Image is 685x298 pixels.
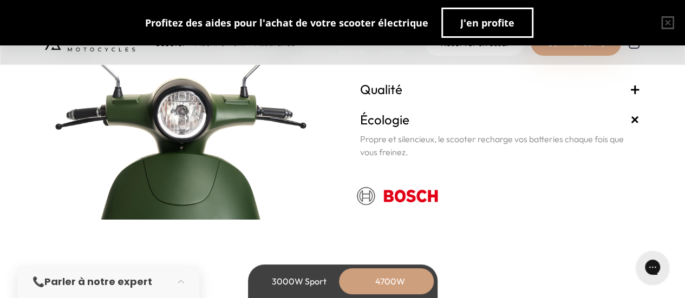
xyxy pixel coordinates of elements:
div: 3000W Sport [256,268,343,294]
span: + [630,50,641,68]
h3: Qualité [360,81,641,98]
p: Propre et silencieux, le scooter recharge vos batteries chaque fois que vous freinez. [360,133,641,158]
div: 4700W [347,268,434,294]
span: + [630,81,641,98]
h3: Écologie [360,111,641,128]
span: + [625,110,645,130]
img: Logo Bosch [347,174,450,217]
iframe: Gorgias live chat messenger [631,247,674,287]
